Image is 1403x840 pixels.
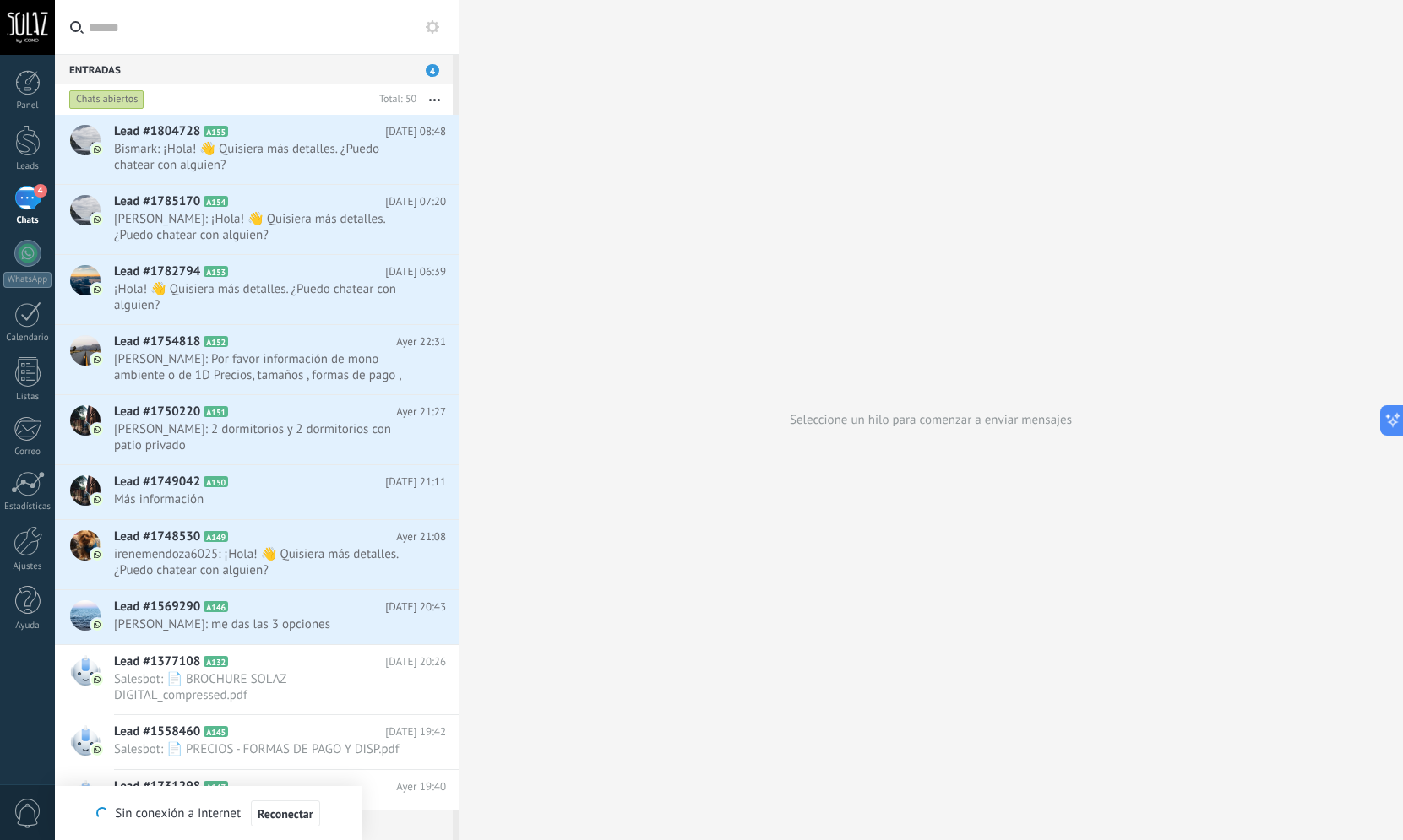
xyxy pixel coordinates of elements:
span: A154 [204,196,228,207]
span: Lead #1377108 [114,653,200,670]
div: WhatsApp [3,272,52,288]
span: Ayer 22:31 [396,333,446,350]
span: A147 [204,781,228,792]
span: Ayer 21:08 [396,528,446,545]
span: [DATE] 07:20 [385,193,446,210]
img: com.amocrm.amocrmwa.svg [91,674,103,686]
a: Lead #1749042 A150 [DATE] 21:11 Más información [55,465,459,519]
div: Listas [3,392,52,403]
span: Lead #1754818 [114,333,200,350]
button: Más [416,84,453,115]
span: [PERSON_NAME]: me das las 3 opciones [114,616,414,632]
span: [PERSON_NAME]: 2 dormitorios y 2 dormitorios con patio privado [114,421,414,453]
img: com.amocrm.amocrmwa.svg [91,144,103,155]
span: [DATE] 21:11 [385,474,446,490]
span: 4 [426,64,439,77]
span: Reconectar [258,808,313,820]
div: Leads [3,161,52,172]
img: com.amocrm.amocrmwa.svg [91,619,103,631]
span: A152 [204,336,228,347]
span: Salesbot: 📄 PRECIOS - FORMAS DE PAGO Y DISP.pdf [114,741,414,757]
a: Lead #1731298 A147 Ayer 19:40 Salesbot: 📄 BROCHURE SOLAZ DIGITAL_compressed.pdf [55,770,459,839]
div: Ajustes [3,561,52,572]
div: Panel [3,100,52,111]
span: Bismark: ¡Hola! 👋 Quisiera más detalles. ¿Puedo chatear con alguien? [114,141,414,173]
span: A150 [204,476,228,487]
a: Lead #1754818 A152 Ayer 22:31 [PERSON_NAME]: Por favor información de mono ambiente o de 1D Preci... [55,325,459,394]
img: com.amocrm.amocrmwa.svg [91,214,103,225]
div: Chats [3,215,52,226]
img: com.amocrm.amocrmwa.svg [91,744,103,756]
a: Lead #1569290 A146 [DATE] 20:43 [PERSON_NAME]: me das las 3 opciones [55,590,459,644]
span: Más información [114,491,414,507]
span: Lead #1731298 [114,778,200,795]
span: Lead #1558460 [114,723,200,740]
img: com.amocrm.amocrmwa.svg [91,549,103,561]
a: Lead #1377108 A132 [DATE] 20:26 Salesbot: 📄 BROCHURE SOLAZ DIGITAL_compressed.pdf [55,645,459,714]
span: 4 [34,184,47,198]
span: A132 [204,656,228,667]
span: [PERSON_NAME]: Por favor información de mono ambiente o de 1D Precios, tamaños , formas de pago ,... [114,351,414,383]
button: Reconectar [251,800,320,827]
span: Ayer 21:27 [396,404,446,420]
span: Lead #1748530 [114,528,200,545]
span: Salesbot: 📄 BROCHURE SOLAZ DIGITAL_compressed.pdf [114,671,414,703]
span: A155 [204,126,228,137]
span: Lead #1785170 [114,193,200,210]
span: A145 [204,726,228,737]
span: A149 [204,531,228,542]
div: Total: 50 [373,91,416,108]
div: Sin conexión a Internet [96,799,319,827]
span: [DATE] 08:48 [385,123,446,140]
img: com.amocrm.amocrmwa.svg [91,284,103,295]
div: Calendario [3,333,52,344]
span: A146 [204,601,228,612]
span: A151 [204,406,228,417]
a: Lead #1804728 A155 [DATE] 08:48 Bismark: ¡Hola! 👋 Quisiera más detalles. ¿Puedo chatear con alguien? [55,115,459,184]
a: Lead #1748530 A149 Ayer 21:08 irenemendoza6025: ¡Hola! 👋 Quisiera más detalles. ¿Puedo chatear co... [55,520,459,589]
a: Lead #1782794 A153 [DATE] 06:39 ¡Hola! 👋 Quisiera más detalles. ¿Puedo chatear con alguien? [55,255,459,324]
span: [DATE] 19:42 [385,723,446,740]
span: Lead #1804728 [114,123,200,140]
span: A153 [204,266,228,277]
img: com.amocrm.amocrmwa.svg [91,424,103,436]
span: Ayer 19:40 [396,778,446,795]
div: Correo [3,447,52,458]
span: Lead #1569290 [114,599,200,615]
span: [DATE] 06:39 [385,263,446,280]
a: Lead #1558460 A145 [DATE] 19:42 Salesbot: 📄 PRECIOS - FORMAS DE PAGO Y DISP.pdf [55,715,459,769]
span: [DATE] 20:43 [385,599,446,615]
div: Estadísticas [3,501,52,512]
span: Lead #1750220 [114,404,200,420]
span: irenemendoza6025: ¡Hola! 👋 Quisiera más detalles. ¿Puedo chatear con alguien? [114,546,414,578]
span: [PERSON_NAME]: ¡Hola! 👋 Quisiera más detalles. ¿Puedo chatear con alguien? [114,211,414,243]
span: [DATE] 20:26 [385,653,446,670]
div: Chats abiertos [69,89,144,110]
span: ¡Hola! 👋 Quisiera más detalles. ¿Puedo chatear con alguien? [114,281,414,313]
div: Ayuda [3,621,52,631]
span: Lead #1749042 [114,474,200,490]
span: Lead #1782794 [114,263,200,280]
a: Lead #1785170 A154 [DATE] 07:20 [PERSON_NAME]: ¡Hola! 👋 Quisiera más detalles. ¿Puedo chatear con... [55,185,459,254]
img: com.amocrm.amocrmwa.svg [91,354,103,366]
img: com.amocrm.amocrmwa.svg [91,494,103,506]
a: Lead #1750220 A151 Ayer 21:27 [PERSON_NAME]: 2 dormitorios y 2 dormitorios con patio privado [55,395,459,464]
div: Entradas [55,54,453,84]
